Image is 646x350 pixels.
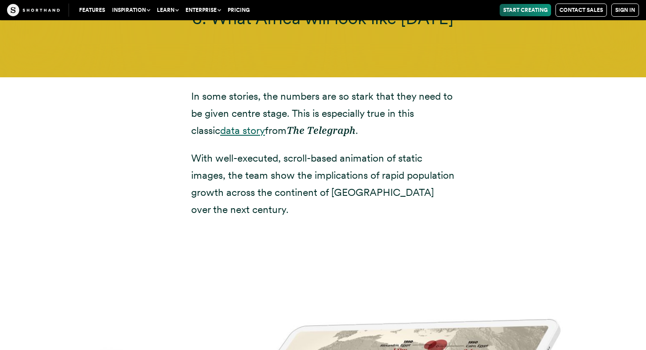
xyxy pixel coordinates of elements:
[153,4,182,16] button: Learn
[555,4,607,17] a: Contact Sales
[7,4,60,16] img: The Craft
[224,4,253,16] a: Pricing
[191,88,455,139] p: In some stories, the numbers are so stark that they need to be given centre stage. This is especi...
[76,4,109,16] a: Features
[182,4,224,16] button: Enterprise
[500,4,551,16] a: Start Creating
[109,4,153,16] button: Inspiration
[191,150,455,218] p: With well-executed, scroll-based animation of static images, the team show the implications of ra...
[287,124,356,137] em: The Telegraph
[220,124,265,137] a: data story
[611,4,639,17] a: Sign in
